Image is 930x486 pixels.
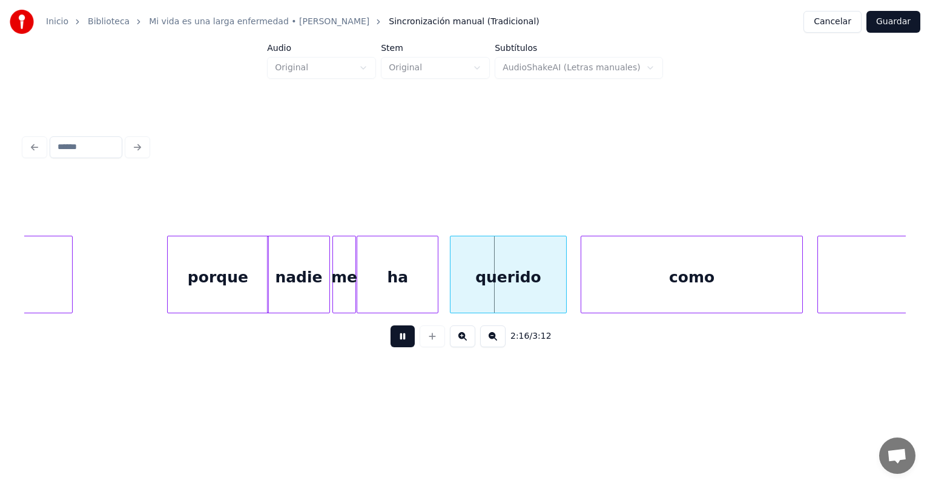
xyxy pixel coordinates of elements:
[510,330,529,342] span: 2:16
[495,44,663,52] label: Subtítulos
[381,44,490,52] label: Stem
[10,10,34,34] img: youka
[267,44,376,52] label: Audio
[149,16,369,28] a: Mi vida es una larga enfermedad • [PERSON_NAME]
[803,11,862,33] button: Cancelar
[866,11,920,33] button: Guardar
[88,16,130,28] a: Biblioteca
[389,16,539,28] span: Sincronización manual (Tradicional)
[46,16,539,28] nav: breadcrumb
[46,16,68,28] a: Inicio
[510,330,539,342] div: /
[532,330,551,342] span: 3:12
[879,438,915,474] a: Chat abierto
